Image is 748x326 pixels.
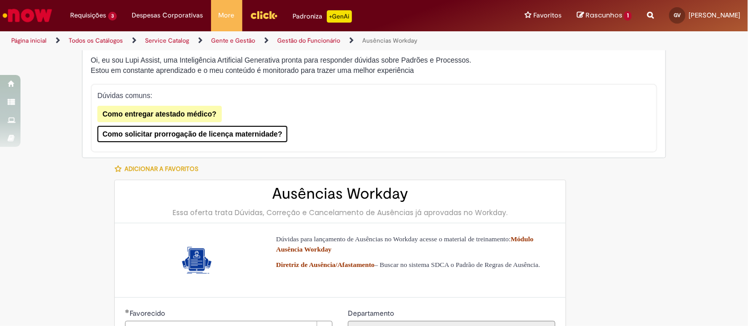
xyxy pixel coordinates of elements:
[11,36,47,45] a: Página inicial
[348,309,396,318] span: Somente leitura - Departamento
[125,309,130,313] span: Obrigatório Preenchido
[180,244,213,277] img: Ausências Workday
[211,36,255,45] a: Gente e Gestão
[130,309,167,318] span: Necessários - Favorecido
[586,10,622,20] span: Rascunhos
[219,10,235,21] span: More
[97,90,641,101] p: Dúvidas comuns:
[145,36,189,45] a: Service Catalog
[250,7,278,23] img: click_logo_yellow_360x200.png
[125,207,555,218] div: Essa oferta trata Dúvidas, Correção e Cancelamento de Ausências já aprovadas no Workday.
[689,11,740,20] span: [PERSON_NAME]
[577,11,632,21] a: Rascunhos
[91,55,471,75] div: Oi, eu sou Lupi Assist, uma Inteligência Artificial Generativa pronta para responder dúvidas sobr...
[132,10,203,21] span: Despesas Corporativas
[533,10,562,21] span: Favoritos
[293,10,352,23] div: Padroniza
[114,158,204,180] button: Adicionar a Favoritos
[327,10,352,23] p: +GenAi
[276,261,540,269] span: – Buscar no sistema SDCA o Padrão de Regras de Ausência.
[276,235,533,253] a: Módulo Ausência Workday
[624,11,632,21] span: 1
[108,12,117,21] span: 3
[277,36,340,45] a: Gestão do Funcionário
[348,308,396,318] label: Somente leitura - Departamento
[276,261,375,269] a: Diretriz de Ausência/Afastamento
[8,31,491,50] ul: Trilhas de página
[97,106,222,122] button: Como entregar atestado médico?
[125,185,555,202] h2: Ausências Workday
[276,235,533,253] span: Dúvidas para lançamento de Ausências no Workday acesse o material de treinamento:
[674,12,681,18] span: GV
[362,36,418,45] a: Ausências Workday
[70,10,106,21] span: Requisições
[124,165,198,173] span: Adicionar a Favoritos
[69,36,123,45] a: Todos os Catálogos
[1,5,54,26] img: ServiceNow
[97,126,287,142] button: Como solicitar prorrogação de licença maternidade?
